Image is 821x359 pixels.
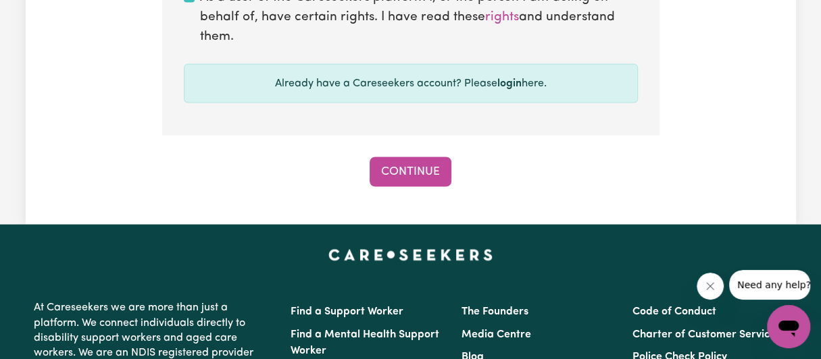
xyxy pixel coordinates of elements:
a: Careseekers home page [328,248,493,259]
a: Media Centre [462,329,531,339]
span: Need any help? [8,9,82,20]
iframe: Message from company [729,270,810,300]
a: The Founders [462,306,528,316]
a: rights [485,11,519,24]
div: Already have a Careseekers account? Please here. [184,63,638,103]
a: Code of Conduct [632,306,716,316]
iframe: Close message [697,273,724,300]
a: Charter of Customer Service [632,329,776,339]
iframe: Button to launch messaging window [767,305,810,348]
a: Find a Mental Health Support Worker [291,329,439,356]
a: login [497,78,522,88]
a: Find a Support Worker [291,306,403,316]
button: Continue [370,157,451,186]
